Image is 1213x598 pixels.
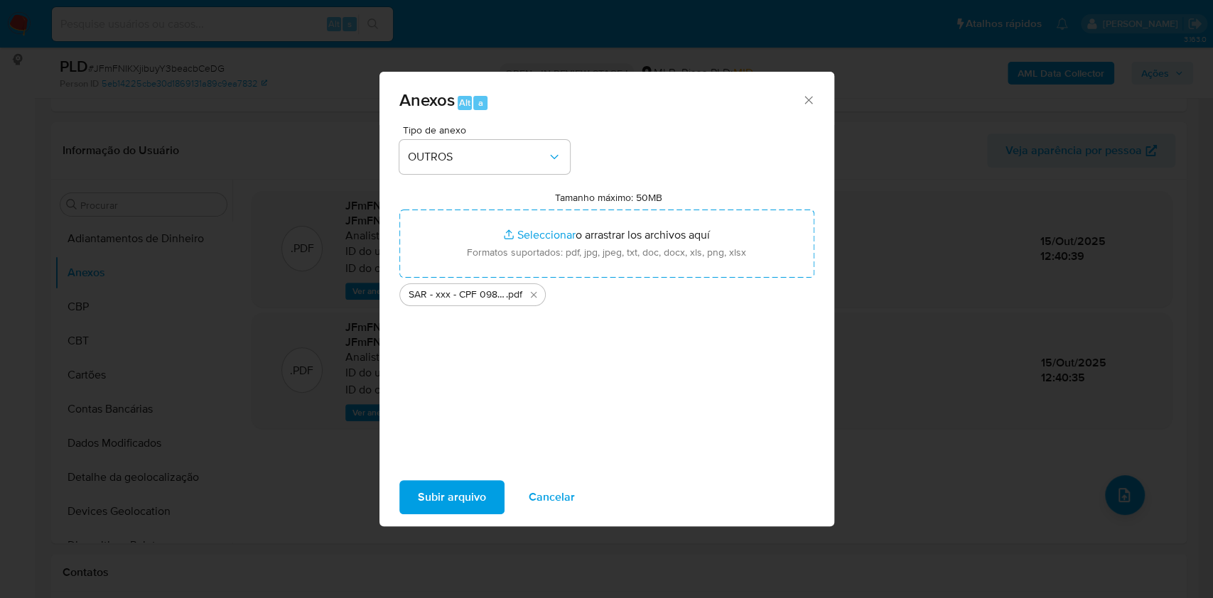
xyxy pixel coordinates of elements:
span: SAR - xxx - CPF 09846206488 - [PERSON_NAME] [PERSON_NAME] [PERSON_NAME] [409,288,506,302]
button: Eliminar SAR - xxx - CPF 09846206488 - BRUNO VICTOR DA SILVA NERI.pdf [525,286,542,303]
button: Cancelar [510,480,593,514]
span: Anexos [399,87,455,112]
span: Cancelar [529,482,575,513]
button: Subir arquivo [399,480,505,514]
button: OUTROS [399,140,570,174]
span: .pdf [506,288,522,302]
span: a [478,96,483,109]
button: Cerrar [802,93,814,106]
label: Tamanho máximo: 50MB [555,191,662,204]
span: Tipo de anexo [403,125,573,135]
span: Alt [459,96,470,109]
span: OUTROS [408,150,547,164]
ul: Archivos seleccionados [399,278,814,306]
span: Subir arquivo [418,482,486,513]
